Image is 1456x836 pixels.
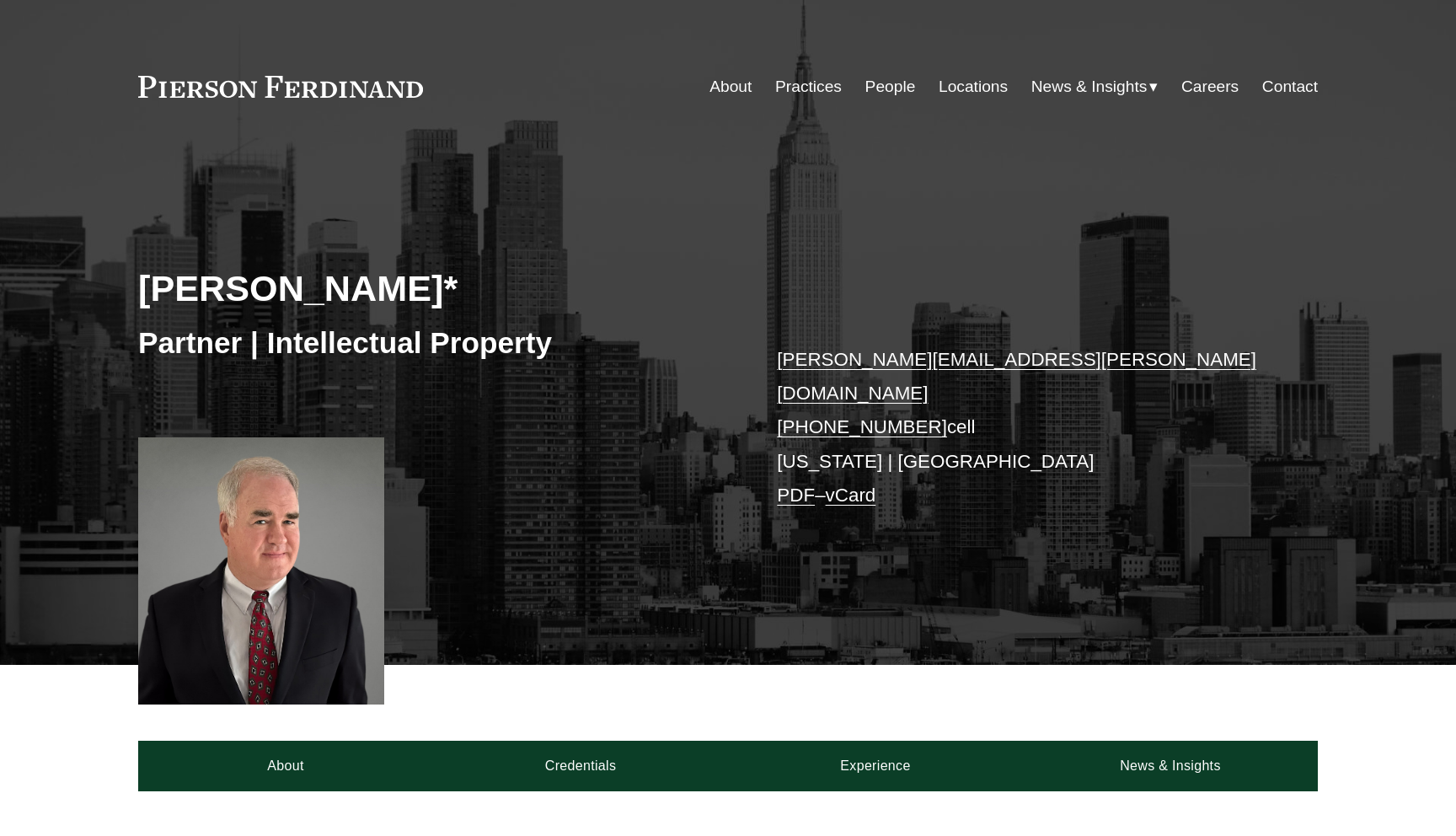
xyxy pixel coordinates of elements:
[138,741,433,791] a: About
[865,71,916,103] a: People
[777,343,1268,513] p: cell [US_STATE] | [GEOGRAPHIC_DATA] –
[777,349,1256,404] a: [PERSON_NAME][EMAIL_ADDRESS][PERSON_NAME][DOMAIN_NAME]
[777,416,947,437] a: [PHONE_NUMBER]
[709,71,752,103] a: About
[826,485,876,506] a: vCard
[1181,71,1239,103] a: Careers
[138,324,728,362] h3: Partner | Intellectual Property
[777,485,815,506] a: PDF
[775,71,842,103] a: Practices
[1023,741,1318,791] a: News & Insights
[939,71,1008,103] a: Locations
[138,266,728,310] h2: [PERSON_NAME]*
[433,741,728,791] a: Credentials
[728,741,1023,791] a: Experience
[1262,71,1318,103] a: Contact
[1031,71,1159,103] a: folder dropdown
[1031,72,1148,102] span: News & Insights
